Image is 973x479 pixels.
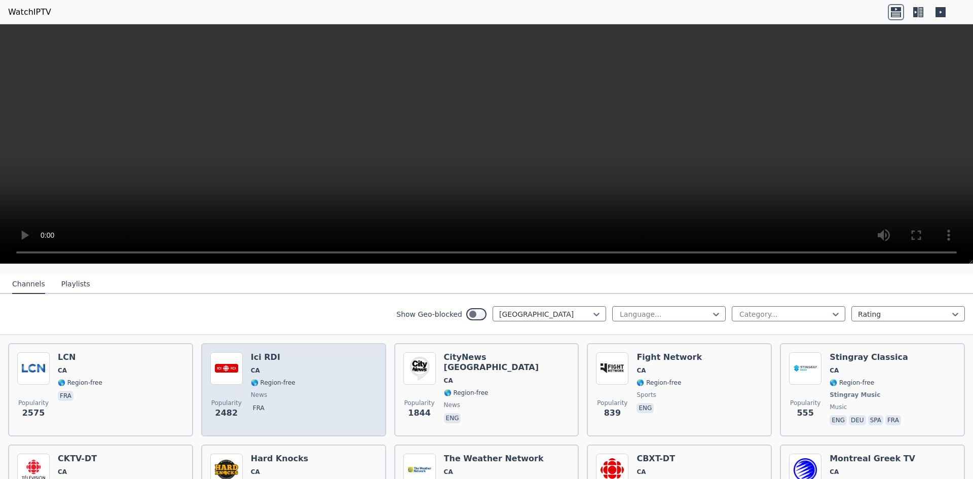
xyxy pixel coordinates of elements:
p: fra [58,391,73,401]
span: Popularity [211,399,242,407]
span: 🌎 Region-free [444,389,489,397]
h6: LCN [58,352,102,362]
p: fra [251,403,267,413]
span: CA [444,377,453,385]
span: 🌎 Region-free [830,379,874,387]
span: 🌎 Region-free [637,379,681,387]
span: CA [251,468,260,476]
span: music [830,403,847,411]
h6: CKTV-DT [58,454,102,464]
span: 2575 [22,407,45,419]
span: Popularity [597,399,627,407]
span: sports [637,391,656,399]
p: fra [885,415,901,425]
h6: Hard Knocks [251,454,309,464]
h6: Fight Network [637,352,702,362]
span: CA [58,366,67,375]
img: Stingray Classica [789,352,821,385]
p: eng [830,415,847,425]
span: 🌎 Region-free [251,379,295,387]
h6: Stingray Classica [830,352,908,362]
span: CA [251,366,260,375]
button: Playlists [61,275,90,294]
span: Stingray Music [830,391,880,399]
span: news [251,391,267,399]
span: 2482 [215,407,238,419]
label: Show Geo-blocked [396,309,462,319]
h6: Montreal Greek TV [830,454,915,464]
h6: CBXT-DT [637,454,681,464]
a: WatchIPTV [8,6,51,18]
img: Fight Network [596,352,628,385]
span: 🌎 Region-free [58,379,102,387]
p: spa [868,415,883,425]
span: CA [830,468,839,476]
span: CA [444,468,453,476]
h6: The Weather Network [444,454,544,464]
img: LCN [17,352,50,385]
p: deu [849,415,866,425]
button: Channels [12,275,45,294]
span: 839 [604,407,621,419]
p: eng [444,413,461,423]
span: 555 [797,407,813,419]
img: CityNews Toronto [403,352,436,385]
p: eng [637,403,654,413]
span: 1844 [408,407,431,419]
span: CA [58,468,67,476]
span: CA [830,366,839,375]
span: Popularity [404,399,435,407]
span: CA [637,366,646,375]
span: CA [637,468,646,476]
h6: CityNews [GEOGRAPHIC_DATA] [444,352,570,373]
span: Popularity [790,399,820,407]
h6: Ici RDI [251,352,295,362]
span: news [444,401,460,409]
span: Popularity [18,399,49,407]
img: Ici RDI [210,352,243,385]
